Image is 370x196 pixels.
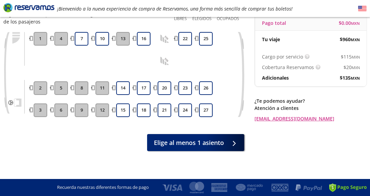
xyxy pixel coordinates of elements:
p: Elige los asientos que necesites, en seguida te solicitaremos los datos de los pasajeros [3,11,167,25]
button: 6 [54,103,68,117]
small: MXN [351,21,360,26]
button: 8 [75,81,88,95]
button: English [358,4,367,13]
button: 7 [75,32,88,46]
button: 16 [137,32,151,46]
button: 12 [95,103,109,117]
button: 26 [199,81,213,95]
button: 14 [116,81,130,95]
p: Recuerda nuestras diferentes formas de pago [57,184,149,191]
p: Atención a clientes [254,104,367,112]
button: 1 [34,32,47,46]
small: MXN [351,76,360,81]
p: Cobertura Reservamos [262,64,314,71]
button: 11 [95,81,109,95]
button: 13 [116,32,130,46]
button: 27 [199,103,213,117]
a: [EMAIL_ADDRESS][DOMAIN_NAME] [254,115,367,122]
button: 25 [199,32,213,46]
a: Brand Logo [3,2,54,15]
button: 5 [54,81,68,95]
button: 18 [137,103,151,117]
button: 20 [158,81,171,95]
p: Cargo por servicio [262,53,303,60]
span: $ 20 [343,64,360,71]
span: Elige al menos 1 asiento [154,138,224,147]
button: 9 [75,103,88,117]
span: $ 0.00 [339,19,360,27]
button: Elige al menos 1 asiento [147,134,244,151]
small: MXN [351,37,360,42]
p: Tu viaje [262,36,280,43]
button: 15 [116,103,130,117]
p: ¿Te podemos ayudar? [254,97,367,104]
em: ¡Bienvenido a la nueva experiencia de compra de Reservamos, una forma más sencilla de comprar tus... [57,5,293,12]
p: Pago total [262,19,286,27]
button: 17 [137,81,151,95]
button: 21 [158,103,171,117]
button: 3 [34,103,47,117]
button: 24 [178,103,192,117]
p: Adicionales [262,74,289,81]
i: Brand Logo [3,2,54,13]
button: 23 [178,81,192,95]
span: $ 115 [341,53,360,60]
button: 2 [34,81,47,95]
button: 10 [95,32,109,46]
span: $ 135 [340,74,360,81]
button: 4 [54,32,68,46]
small: MXN [352,54,360,60]
button: 22 [178,32,192,46]
span: $ 960 [340,36,360,43]
small: MXN [352,65,360,70]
